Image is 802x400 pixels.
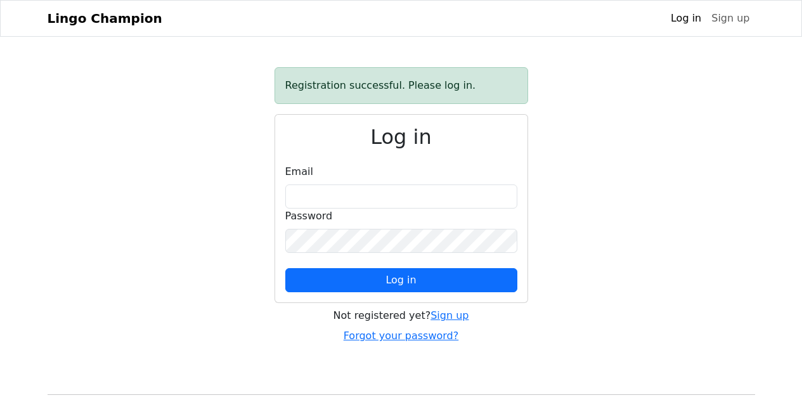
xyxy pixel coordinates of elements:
[344,330,459,342] a: Forgot your password?
[706,6,754,31] a: Sign up
[285,125,517,149] h2: Log in
[285,209,333,224] label: Password
[430,309,469,321] a: Sign up
[275,308,528,323] div: Not registered yet?
[385,274,416,286] span: Log in
[285,268,517,292] button: Log in
[48,6,162,31] a: Lingo Champion
[275,67,528,104] div: Registration successful. Please log in.
[666,6,706,31] a: Log in
[285,164,313,179] label: Email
